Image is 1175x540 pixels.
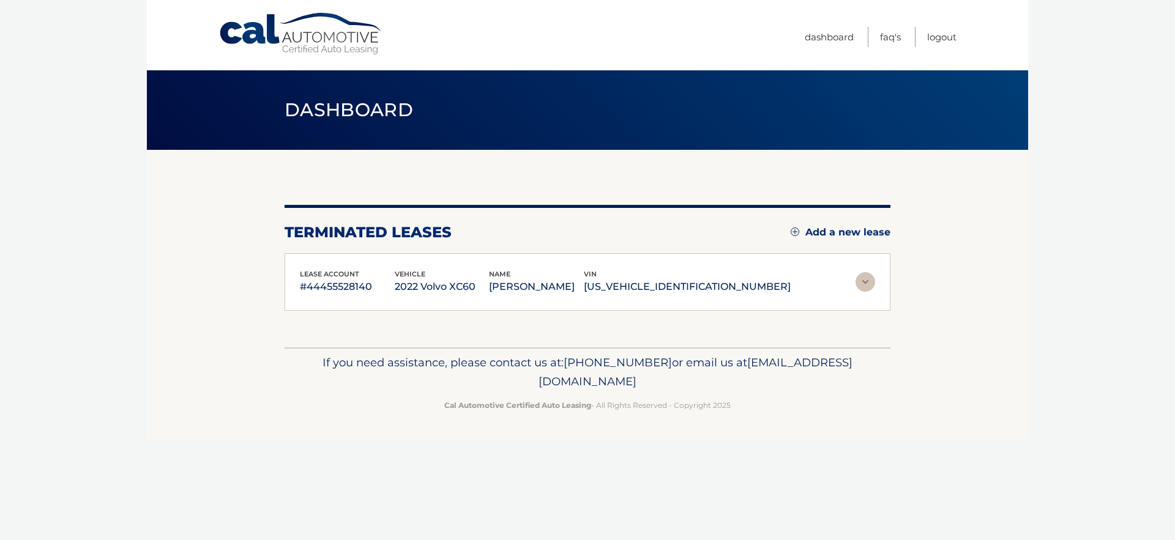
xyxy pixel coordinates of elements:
p: [PERSON_NAME] [489,278,584,295]
span: vehicle [395,270,425,278]
span: [PHONE_NUMBER] [564,355,672,369]
a: Logout [927,27,957,47]
span: Dashboard [285,98,413,121]
p: #44455528140 [300,278,395,295]
p: [US_VEHICLE_IDENTIFICATION_NUMBER] [584,278,791,295]
a: Cal Automotive [218,12,384,56]
img: add.svg [791,227,799,236]
img: accordion-rest.svg [856,272,875,292]
p: - All Rights Reserved - Copyright 2025 [293,399,882,412]
a: Add a new lease [791,226,890,239]
span: name [489,270,510,278]
span: lease account [300,270,359,278]
h2: terminated leases [285,223,452,242]
span: vin [584,270,597,278]
p: If you need assistance, please contact us at: or email us at [293,353,882,392]
p: 2022 Volvo XC60 [395,278,490,295]
a: FAQ's [880,27,901,47]
a: Dashboard [805,27,854,47]
strong: Cal Automotive Certified Auto Leasing [444,401,591,410]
